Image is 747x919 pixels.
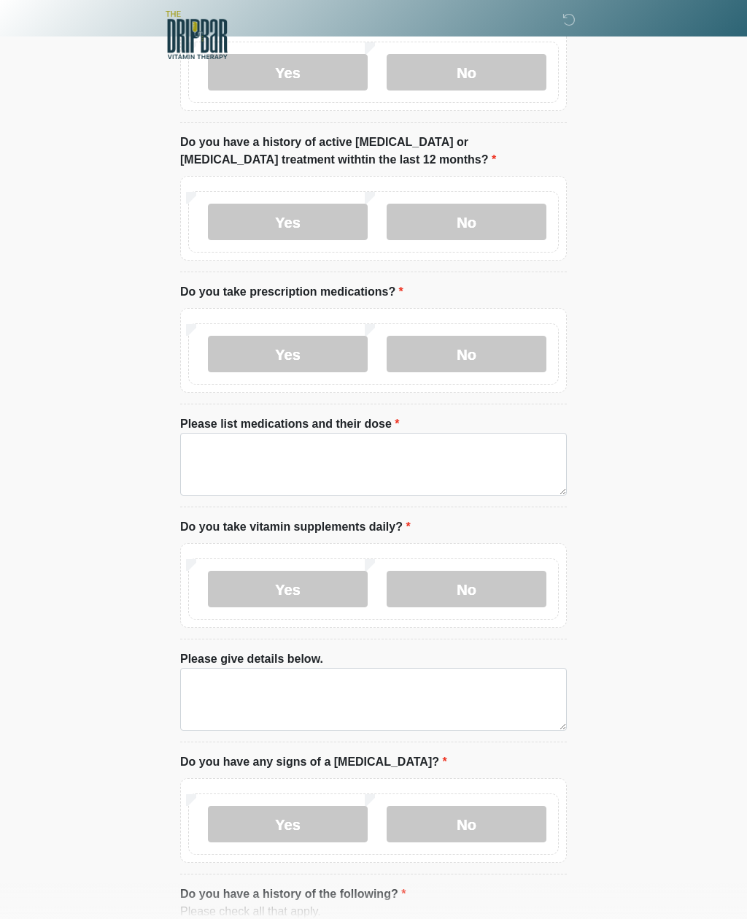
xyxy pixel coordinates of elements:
[208,204,368,240] label: Yes
[387,336,546,372] label: No
[180,134,567,169] label: Do you have a history of active [MEDICAL_DATA] or [MEDICAL_DATA] treatment withtin the last 12 mo...
[180,518,411,536] label: Do you take vitamin supplements daily?
[208,54,368,91] label: Yes
[387,571,546,607] label: No
[166,11,228,59] img: The DRIPBaR - Alamo Ranch SATX Logo
[208,336,368,372] label: Yes
[387,806,546,842] label: No
[180,415,400,433] label: Please list medications and their dose
[208,571,368,607] label: Yes
[387,204,546,240] label: No
[387,54,546,91] label: No
[180,283,403,301] label: Do you take prescription medications?
[208,806,368,842] label: Yes
[180,885,406,903] label: Do you have a history of the following?
[180,650,323,668] label: Please give details below.
[180,753,447,771] label: Do you have any signs of a [MEDICAL_DATA]?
